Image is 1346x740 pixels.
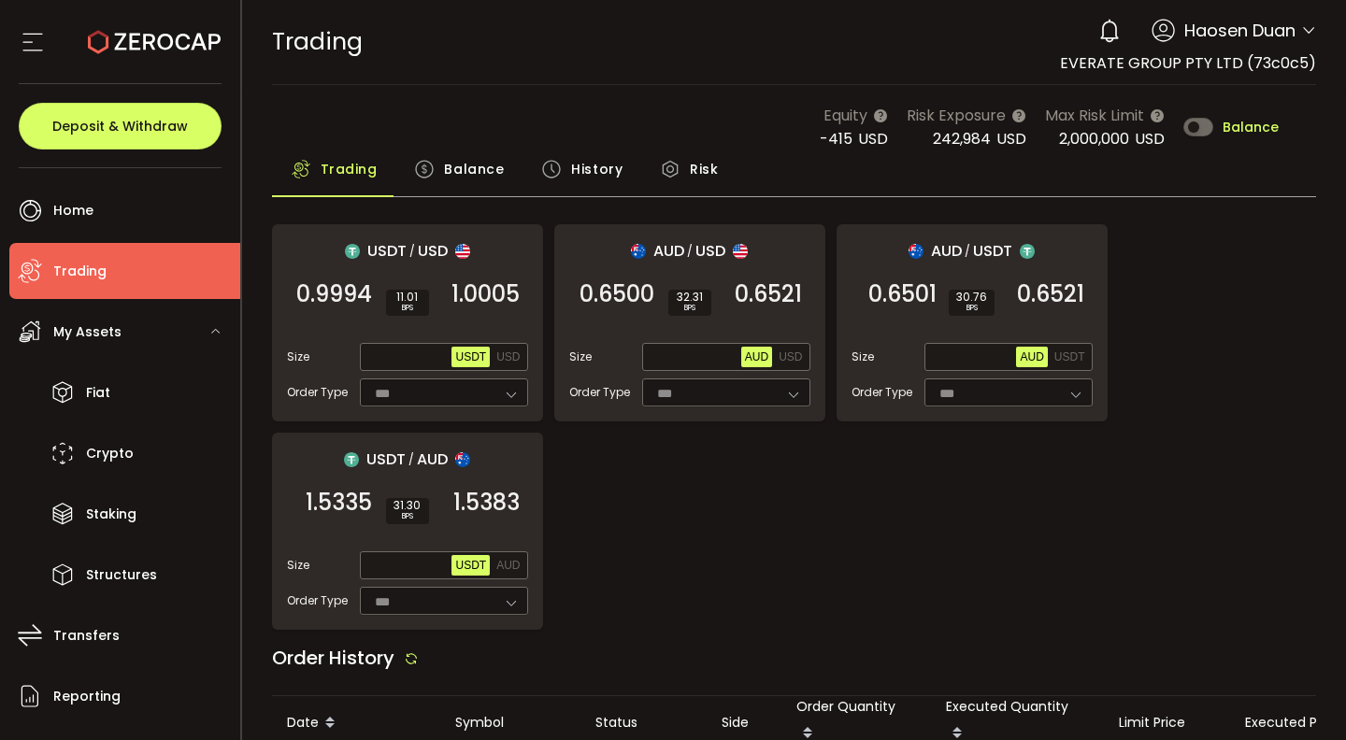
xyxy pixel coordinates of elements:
[418,239,448,263] span: USD
[996,128,1026,149] span: USD
[53,258,107,285] span: Trading
[779,350,802,363] span: USD
[417,448,448,471] span: AUD
[858,128,888,149] span: USD
[496,559,520,572] span: AUD
[820,128,852,149] span: -415
[306,493,372,512] span: 1.5335
[86,501,136,528] span: Staking
[453,493,520,512] span: 1.5383
[580,712,707,733] div: Status
[868,285,937,304] span: 0.6501
[690,150,718,188] span: Risk
[973,239,1012,263] span: USDT
[1223,121,1279,134] span: Balance
[571,150,623,188] span: History
[956,292,987,303] span: 30.76
[823,104,867,127] span: Equity
[455,244,470,259] img: usd_portfolio.svg
[1020,244,1035,259] img: usdt_portfolio.svg
[707,712,781,733] div: Side
[1104,712,1230,733] div: Limit Price
[53,319,122,346] span: My Assets
[1059,128,1129,149] span: 2,000,000
[345,244,360,259] img: usdt_portfolio.svg
[733,244,748,259] img: usd_portfolio.svg
[408,451,414,468] em: /
[1135,128,1165,149] span: USD
[19,103,222,149] button: Deposit & Withdraw
[272,25,363,58] span: Trading
[493,347,523,367] button: USD
[1020,350,1043,363] span: AUD
[653,239,684,263] span: AUD
[366,448,406,471] span: USDT
[852,384,912,401] span: Order Type
[455,350,486,363] span: USDT
[321,150,378,188] span: Trading
[580,285,654,304] span: 0.6500
[569,384,630,401] span: Order Type
[53,197,93,224] span: Home
[444,150,504,188] span: Balance
[440,712,580,733] div: Symbol
[493,555,523,576] button: AUD
[394,292,422,303] span: 11.01
[496,350,520,363] span: USD
[451,347,490,367] button: USDT
[394,303,422,314] i: BPS
[287,592,348,609] span: Order Type
[931,239,962,263] span: AUD
[296,285,372,304] span: 0.9994
[1054,350,1085,363] span: USDT
[1016,347,1047,367] button: AUD
[735,285,802,304] span: 0.6521
[907,104,1006,127] span: Risk Exposure
[745,350,768,363] span: AUD
[272,707,440,739] div: Date
[451,285,520,304] span: 1.0005
[394,500,422,511] span: 31.30
[965,243,970,260] em: /
[676,292,704,303] span: 32.31
[455,559,486,572] span: USDT
[956,303,987,314] i: BPS
[287,557,309,574] span: Size
[909,244,924,259] img: aud_portfolio.svg
[1017,285,1084,304] span: 0.6521
[676,303,704,314] i: BPS
[1253,650,1346,740] iframe: Chat Widget
[455,452,470,467] img: aud_portfolio.svg
[687,243,693,260] em: /
[933,128,991,149] span: 242,984
[695,239,725,263] span: USD
[1184,18,1296,43] span: Haosen Duan
[53,622,120,649] span: Transfers
[86,379,110,406] span: Fiat
[344,452,359,467] img: usdt_portfolio.svg
[451,555,490,576] button: USDT
[86,562,157,589] span: Structures
[86,440,134,467] span: Crypto
[775,347,806,367] button: USD
[852,349,874,365] span: Size
[52,120,188,133] span: Deposit & Withdraw
[631,244,646,259] img: aud_portfolio.svg
[1060,52,1316,74] span: EVERATE GROUP PTY LTD (73c0c5)
[272,645,394,671] span: Order History
[1045,104,1144,127] span: Max Risk Limit
[53,683,121,710] span: Reporting
[1051,347,1089,367] button: USDT
[287,349,309,365] span: Size
[569,349,592,365] span: Size
[741,347,772,367] button: AUD
[287,384,348,401] span: Order Type
[409,243,415,260] em: /
[367,239,407,263] span: USDT
[394,511,422,522] i: BPS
